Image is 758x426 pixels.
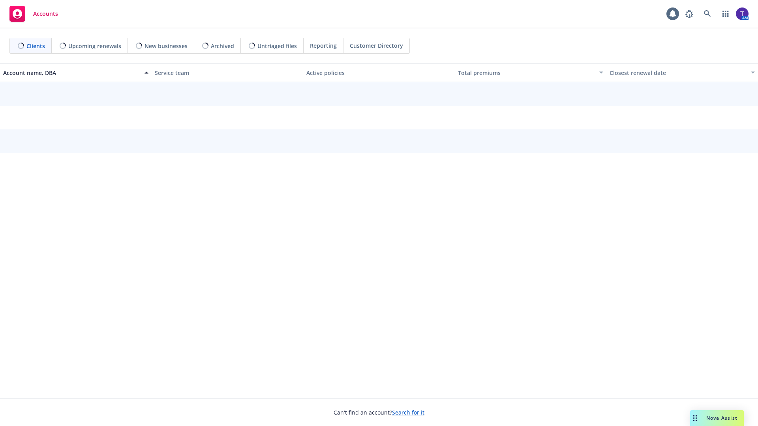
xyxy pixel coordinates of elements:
[310,41,337,50] span: Reporting
[257,42,297,50] span: Untriaged files
[610,69,746,77] div: Closest renewal date
[3,69,140,77] div: Account name, DBA
[718,6,734,22] a: Switch app
[690,410,744,426] button: Nova Assist
[33,11,58,17] span: Accounts
[334,408,424,417] span: Can't find an account?
[6,3,61,25] a: Accounts
[26,42,45,50] span: Clients
[152,63,303,82] button: Service team
[211,42,234,50] span: Archived
[606,63,758,82] button: Closest renewal date
[736,7,749,20] img: photo
[706,415,737,421] span: Nova Assist
[458,69,595,77] div: Total premiums
[306,69,452,77] div: Active policies
[144,42,188,50] span: New businesses
[690,410,700,426] div: Drag to move
[455,63,606,82] button: Total premiums
[350,41,403,50] span: Customer Directory
[68,42,121,50] span: Upcoming renewals
[392,409,424,416] a: Search for it
[155,69,300,77] div: Service team
[681,6,697,22] a: Report a Bug
[700,6,715,22] a: Search
[303,63,455,82] button: Active policies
